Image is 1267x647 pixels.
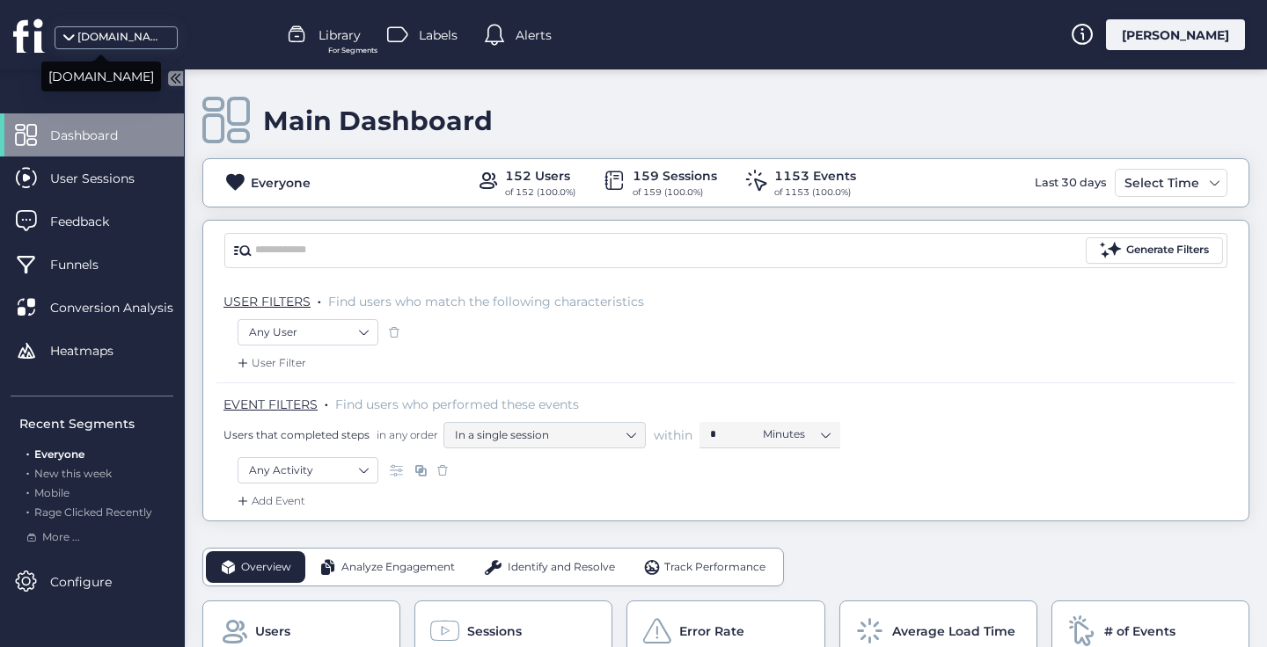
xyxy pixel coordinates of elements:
span: For Segments [328,45,377,56]
span: . [26,444,29,461]
span: in any order [373,427,438,442]
span: Library [319,25,361,45]
span: . [26,483,29,499]
div: Main Dashboard [263,105,493,137]
span: Dashboard [50,126,144,145]
span: EVENT FILTERS [223,396,318,412]
span: Alerts [516,25,552,45]
div: of 1153 (100.0%) [774,185,856,200]
div: of 159 (100.0%) [633,185,717,200]
span: USER FILTERS [223,294,311,309]
span: Overview [241,559,291,576]
span: Error Rate [679,622,744,641]
span: Analyze Engagement [341,559,455,576]
div: User Filter [234,354,306,372]
span: Average Load Time [892,622,1015,641]
span: Configure [50,572,138,592]
div: 159 Sessions [633,166,717,185]
span: Heatmaps [50,341,140,360]
span: Find users who match the following characteristics [328,294,644,309]
span: Users [255,622,290,641]
div: [DOMAIN_NAME] [77,29,165,46]
div: 1153 Events [774,166,856,185]
div: Add Event [234,492,305,510]
span: Conversion Analysis [50,298,200,317]
nz-select-item: In a single session [455,422,634,448]
span: New this week [34,467,112,480]
div: Recent Segments [19,414,173,433]
div: Generate Filters [1126,242,1209,258]
nz-select-item: Any Activity [249,457,367,483]
span: Rage Clicked Recently [34,505,152,519]
nz-select-item: Any User [249,319,367,345]
span: Mobile [34,486,70,499]
span: Find users who performed these events [335,396,579,412]
div: [PERSON_NAME] [1106,19,1245,50]
div: Last 30 days [1030,169,1110,197]
span: Everyone [34,447,84,461]
span: Users that completed steps [223,427,370,442]
span: User Sessions [50,169,161,188]
span: Identify and Resolve [508,559,615,576]
span: Feedback [50,212,135,231]
span: Labels [419,25,458,45]
span: . [26,502,29,519]
span: . [26,463,29,480]
div: Everyone [251,173,311,193]
span: . [318,290,321,308]
nz-select-item: Minutes [763,421,830,447]
button: Generate Filters [1086,237,1223,264]
span: Sessions [467,622,522,641]
div: of 152 (100.0%) [505,185,575,200]
span: within [654,426,692,444]
div: [DOMAIN_NAME] [41,62,161,91]
div: 152 Users [505,166,575,185]
span: Track Performance [664,559,765,576]
span: # of Events [1104,622,1175,641]
span: . [325,393,328,411]
div: Select Time [1120,172,1204,193]
span: More ... [42,529,80,546]
span: Funnels [50,255,125,274]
